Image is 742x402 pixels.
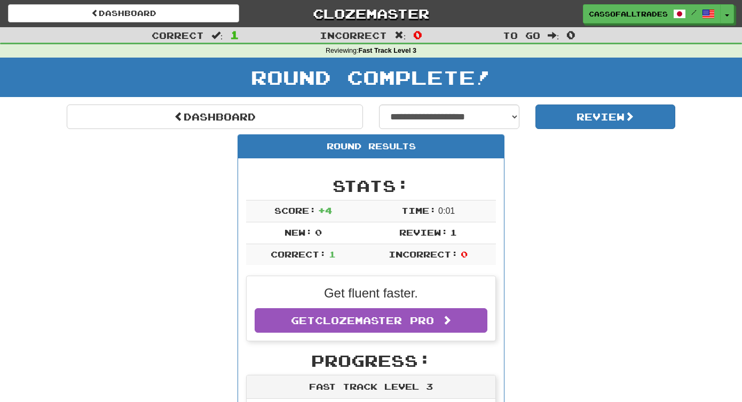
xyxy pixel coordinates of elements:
[691,9,697,16] span: /
[247,375,495,399] div: Fast Track Level 3
[318,205,332,215] span: + 4
[359,47,417,54] strong: Fast Track Level 3
[255,284,487,302] p: Get fluent faster.
[211,31,223,40] span: :
[450,227,457,237] span: 1
[461,249,468,259] span: 0
[238,135,504,158] div: Round Results
[399,227,448,237] span: Review:
[566,28,575,41] span: 0
[67,104,363,129] a: Dashboard
[255,308,487,333] a: GetClozemaster Pro
[329,249,336,259] span: 1
[583,4,721,23] a: Cassofalltrades /
[389,249,458,259] span: Incorrect:
[589,9,668,19] span: Cassofalltrades
[315,315,434,326] span: Clozemaster Pro
[315,227,322,237] span: 0
[271,249,326,259] span: Correct:
[535,104,676,129] button: Review
[320,30,387,41] span: Incorrect
[548,31,559,40] span: :
[285,227,312,237] span: New:
[4,67,738,88] h1: Round Complete!
[401,205,436,215] span: Time:
[8,4,239,22] a: Dashboard
[413,28,422,41] span: 0
[503,30,540,41] span: To go
[246,352,496,369] h2: Progress:
[246,177,496,195] h2: Stats:
[438,206,455,215] span: 0 : 0 1
[274,205,316,215] span: Score:
[230,28,239,41] span: 1
[394,31,406,40] span: :
[152,30,204,41] span: Correct
[255,4,486,23] a: Clozemaster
